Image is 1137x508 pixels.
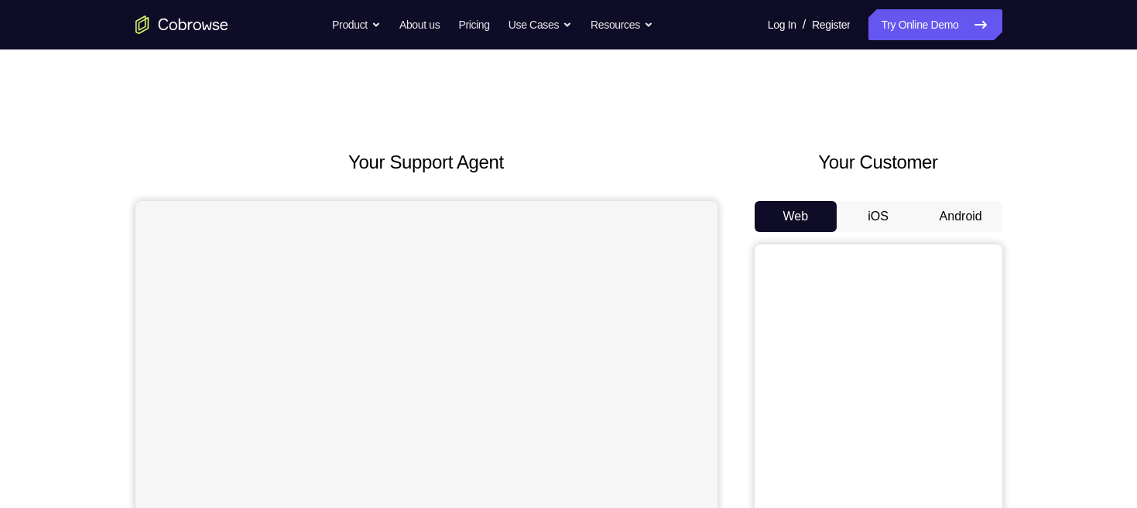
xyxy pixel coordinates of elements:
[755,148,1002,176] h2: Your Customer
[591,9,653,40] button: Resources
[920,201,1002,232] button: Android
[803,15,806,34] span: /
[332,9,381,40] button: Product
[768,9,796,40] a: Log In
[755,201,837,232] button: Web
[509,9,572,40] button: Use Cases
[868,9,1002,40] a: Try Online Demo
[837,201,920,232] button: iOS
[135,15,228,34] a: Go to the home page
[812,9,850,40] a: Register
[399,9,440,40] a: About us
[458,9,489,40] a: Pricing
[135,148,717,176] h2: Your Support Agent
